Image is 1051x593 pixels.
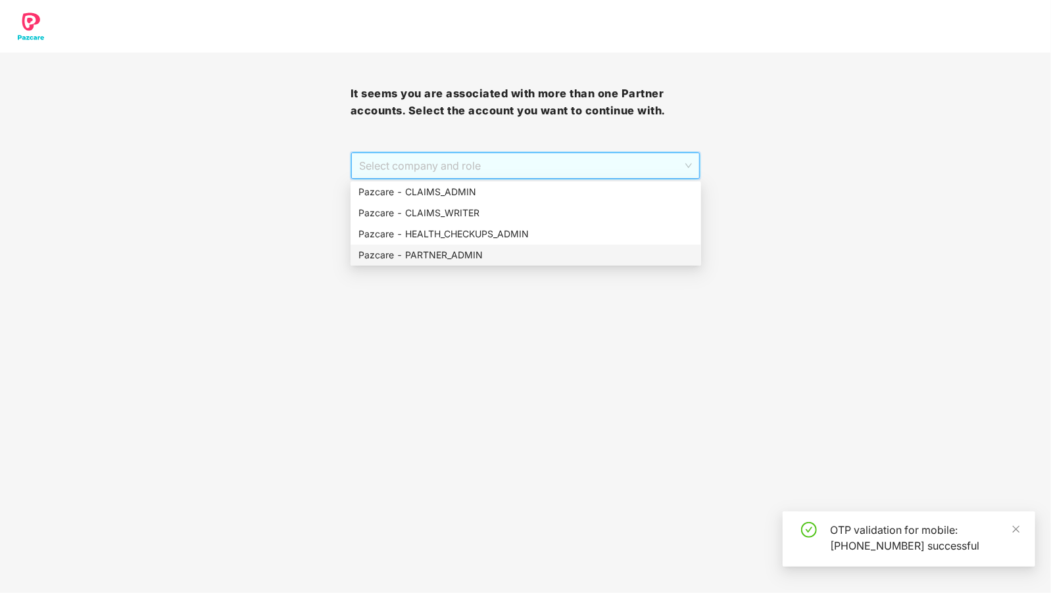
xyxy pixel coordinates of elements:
[358,227,693,241] div: Pazcare - HEALTH_CHECKUPS_ADMIN
[830,522,1019,554] div: OTP validation for mobile: [PHONE_NUMBER] successful
[1012,525,1021,534] span: close
[359,153,693,178] span: Select company and role
[801,522,817,538] span: check-circle
[358,248,693,262] div: Pazcare - PARTNER_ADMIN
[351,224,701,245] div: Pazcare - HEALTH_CHECKUPS_ADMIN
[358,185,693,199] div: Pazcare - CLAIMS_ADMIN
[351,245,701,266] div: Pazcare - PARTNER_ADMIN
[351,85,701,119] h3: It seems you are associated with more than one Partner accounts. Select the account you want to c...
[351,202,701,224] div: Pazcare - CLAIMS_WRITER
[358,206,693,220] div: Pazcare - CLAIMS_WRITER
[351,181,701,202] div: Pazcare - CLAIMS_ADMIN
